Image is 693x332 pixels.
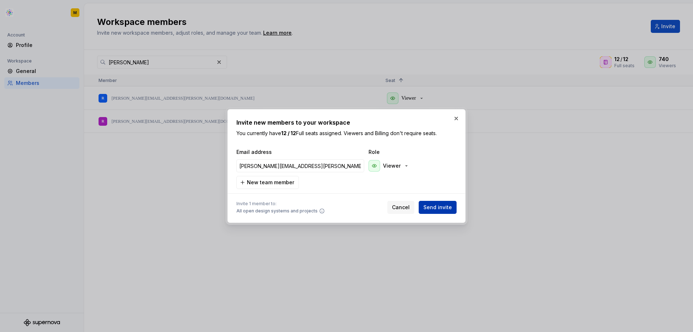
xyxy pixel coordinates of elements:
span: New team member [247,179,294,186]
button: Cancel [387,201,414,214]
button: Viewer [367,159,412,173]
h2: Invite new members to your workspace [236,118,457,127]
p: You currently have Full seats assigned. Viewers and Billing don't require seats. [236,130,457,137]
span: Send invite [423,204,452,211]
span: Role [369,148,441,156]
span: Email address [236,148,366,156]
span: All open design systems and projects [236,208,318,214]
span: Invite 1 member to: [236,201,325,207]
span: Cancel [392,204,410,211]
button: New team member [236,176,299,189]
button: Send invite [419,201,457,214]
p: Viewer [383,162,401,169]
b: 12 / 12 [281,130,296,136]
